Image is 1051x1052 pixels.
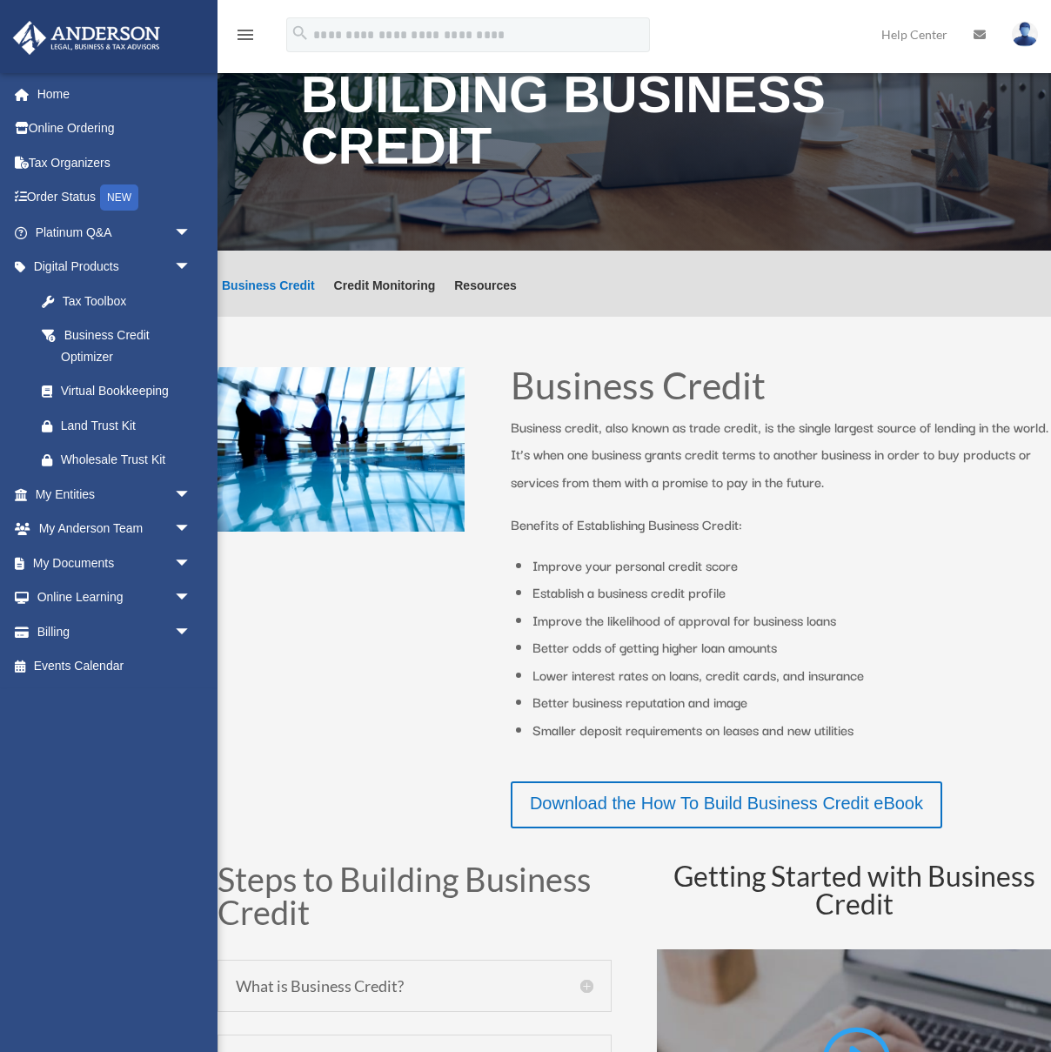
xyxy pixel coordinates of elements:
a: Events Calendar [12,649,218,684]
a: Home [12,77,218,111]
span: arrow_drop_down [174,477,209,513]
div: Tax Toolbox [61,291,196,312]
a: Download the How To Build Business Credit eBook [511,781,942,828]
li: Smaller deposit requirements on leases and new utilities [532,716,1051,744]
span: arrow_drop_down [174,250,209,285]
a: Credit Monitoring [334,279,436,317]
div: Virtual Bookkeeping [61,380,196,402]
span: arrow_drop_down [174,512,209,547]
a: Online Learningarrow_drop_down [12,580,218,615]
span: arrow_drop_down [174,215,209,251]
h1: Building Business Credit [301,70,967,181]
a: menu [235,30,256,45]
li: Lower interest rates on loans, credit cards, and insurance [532,661,1051,689]
i: search [291,23,310,43]
p: Benefits of Establishing Business Credit: [511,511,1051,539]
div: Land Trust Kit [61,415,196,437]
li: Improve your personal credit score [532,552,1051,580]
i: menu [235,24,256,45]
a: Online Ordering [12,111,218,146]
p: Business credit, also known as trade credit, is the single largest source of lending in the world... [511,413,1051,512]
a: My Documentsarrow_drop_down [12,546,218,580]
li: Better business reputation and image [532,688,1051,716]
a: My Anderson Teamarrow_drop_down [12,512,218,546]
h5: What is Business Credit? [236,978,593,994]
a: Billingarrow_drop_down [12,614,218,649]
h1: Business Credit [511,367,1051,413]
a: Platinum Q&Aarrow_drop_down [12,215,218,250]
div: Wholesale Trust Kit [61,449,196,471]
a: Resources [454,279,517,317]
a: Order StatusNEW [12,180,218,216]
a: Business Credit [222,279,315,317]
a: Land Trust Kit [24,408,218,443]
div: NEW [100,184,138,211]
span: Getting Started with Business Credit [673,859,1035,921]
a: Tax Toolbox [24,284,218,318]
img: User Pic [1012,22,1038,47]
li: Improve the likelihood of approval for business loans [532,606,1051,634]
img: Anderson Advisors Platinum Portal [8,21,165,55]
h1: Steps to Building Business Credit [218,862,612,937]
a: Digital Productsarrow_drop_down [12,250,218,285]
li: Establish a business credit profile [532,579,1051,606]
span: arrow_drop_down [174,546,209,581]
a: Tax Organizers [12,145,218,180]
div: Business Credit Optimizer [61,325,187,367]
a: Business Credit Optimizer [24,318,209,374]
a: Virtual Bookkeeping [24,374,218,409]
span: arrow_drop_down [174,614,209,650]
a: Wholesale Trust Kit [24,443,218,478]
img: business people talking in office [218,367,465,532]
li: Better odds of getting higher loan amounts [532,633,1051,661]
span: arrow_drop_down [174,580,209,616]
a: My Entitiesarrow_drop_down [12,477,218,512]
